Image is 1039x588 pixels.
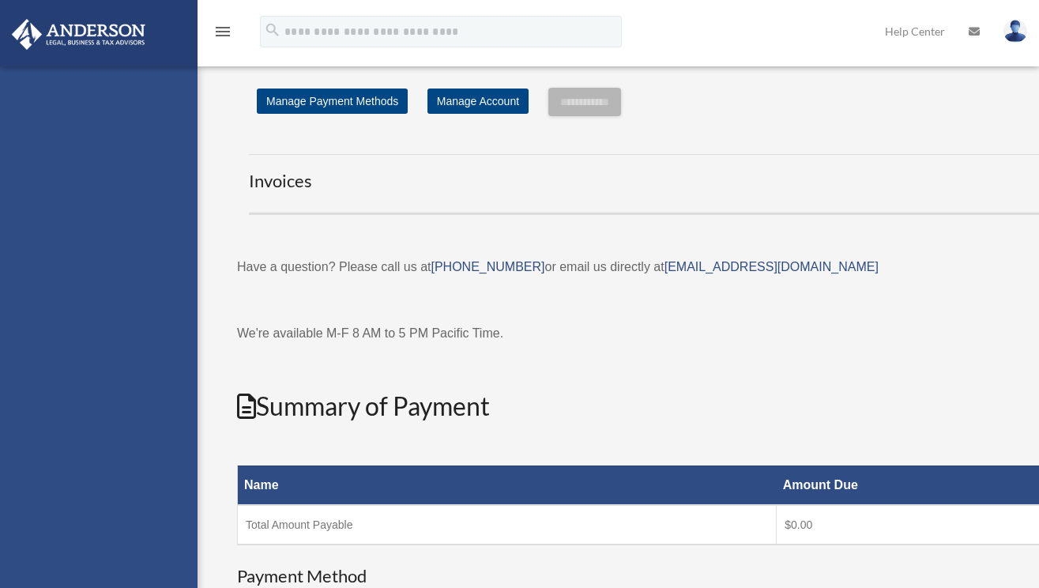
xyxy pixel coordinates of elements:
[264,21,281,39] i: search
[427,89,529,114] a: Manage Account
[1003,20,1027,43] img: User Pic
[431,260,544,273] a: [PHONE_NUMBER]
[213,22,232,41] i: menu
[238,465,777,505] th: Name
[664,260,879,273] a: [EMAIL_ADDRESS][DOMAIN_NAME]
[213,28,232,41] a: menu
[238,505,777,545] td: Total Amount Payable
[257,89,408,114] a: Manage Payment Methods
[7,19,150,50] img: Anderson Advisors Platinum Portal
